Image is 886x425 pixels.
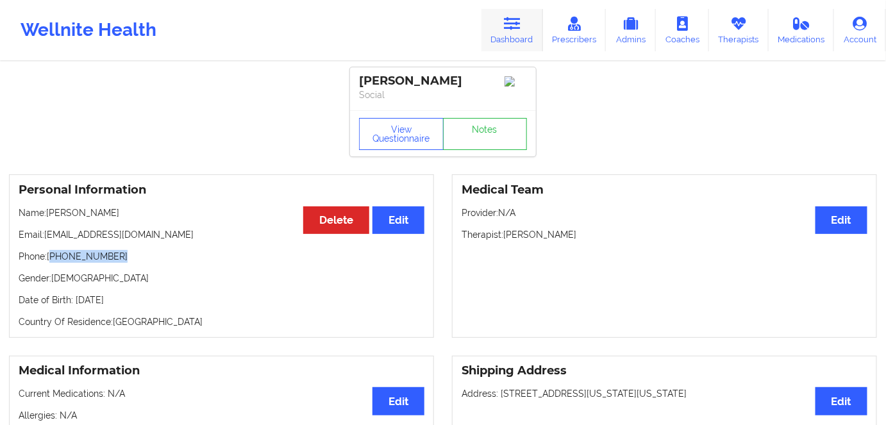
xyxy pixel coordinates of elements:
[19,387,424,400] p: Current Medications: N/A
[19,409,424,422] p: Allergies: N/A
[505,76,527,87] img: Image%2Fplaceholer-image.png
[462,206,867,219] p: Provider: N/A
[359,118,444,150] button: View Questionnaire
[359,88,527,101] p: Social
[372,206,424,234] button: Edit
[19,206,424,219] p: Name: [PERSON_NAME]
[303,206,369,234] button: Delete
[481,9,543,51] a: Dashboard
[359,74,527,88] div: [PERSON_NAME]
[19,183,424,197] h3: Personal Information
[709,9,769,51] a: Therapists
[543,9,606,51] a: Prescribers
[19,363,424,378] h3: Medical Information
[656,9,709,51] a: Coaches
[769,9,835,51] a: Medications
[462,387,867,400] p: Address: [STREET_ADDRESS][US_STATE][US_STATE]
[606,9,656,51] a: Admins
[19,228,424,241] p: Email: [EMAIL_ADDRESS][DOMAIN_NAME]
[462,228,867,241] p: Therapist: [PERSON_NAME]
[19,272,424,285] p: Gender: [DEMOGRAPHIC_DATA]
[443,118,528,150] a: Notes
[815,387,867,415] button: Edit
[19,250,424,263] p: Phone: [PHONE_NUMBER]
[19,315,424,328] p: Country Of Residence: [GEOGRAPHIC_DATA]
[19,294,424,306] p: Date of Birth: [DATE]
[834,9,886,51] a: Account
[815,206,867,234] button: Edit
[462,363,867,378] h3: Shipping Address
[372,387,424,415] button: Edit
[462,183,867,197] h3: Medical Team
